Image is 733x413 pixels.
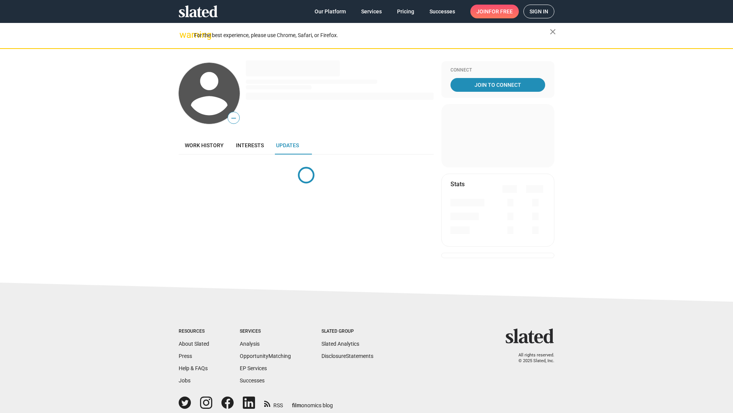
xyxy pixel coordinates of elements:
a: Services [355,5,388,18]
a: Analysis [240,341,260,347]
span: Work history [185,142,224,148]
a: Help & FAQs [179,365,208,371]
a: RSS [264,397,283,409]
a: EP Services [240,365,267,371]
span: Our Platform [315,5,346,18]
div: Services [240,328,291,335]
span: Join [476,5,513,18]
a: filmonomics blog [292,396,333,409]
mat-icon: close [548,27,557,36]
a: Successes [423,5,461,18]
a: Interests [230,136,270,154]
a: Work history [179,136,230,154]
span: — [228,113,239,123]
span: Pricing [397,5,414,18]
a: Sign in [523,5,554,18]
div: For the best experience, please use Chrome, Safari, or Firefox. [194,30,550,41]
span: Interests [236,142,264,148]
div: Resources [179,328,209,335]
div: Connect [450,67,545,73]
span: Services [361,5,382,18]
mat-card-title: Stats [450,180,465,188]
p: All rights reserved. © 2025 Slated, Inc. [510,353,554,364]
span: Updates [276,142,299,148]
a: Successes [240,377,265,384]
span: Join To Connect [452,78,544,92]
a: Pricing [391,5,420,18]
a: Updates [270,136,305,154]
a: About Slated [179,341,209,347]
div: Slated Group [321,328,373,335]
span: film [292,402,301,408]
a: Join To Connect [450,78,545,92]
mat-icon: warning [179,30,189,39]
span: Sign in [530,5,548,18]
a: DisclosureStatements [321,353,373,359]
a: Joinfor free [470,5,519,18]
span: for free [489,5,513,18]
a: Our Platform [308,5,352,18]
span: Successes [429,5,455,18]
a: Press [179,353,192,359]
a: OpportunityMatching [240,353,291,359]
a: Slated Analytics [321,341,359,347]
a: Jobs [179,377,191,384]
